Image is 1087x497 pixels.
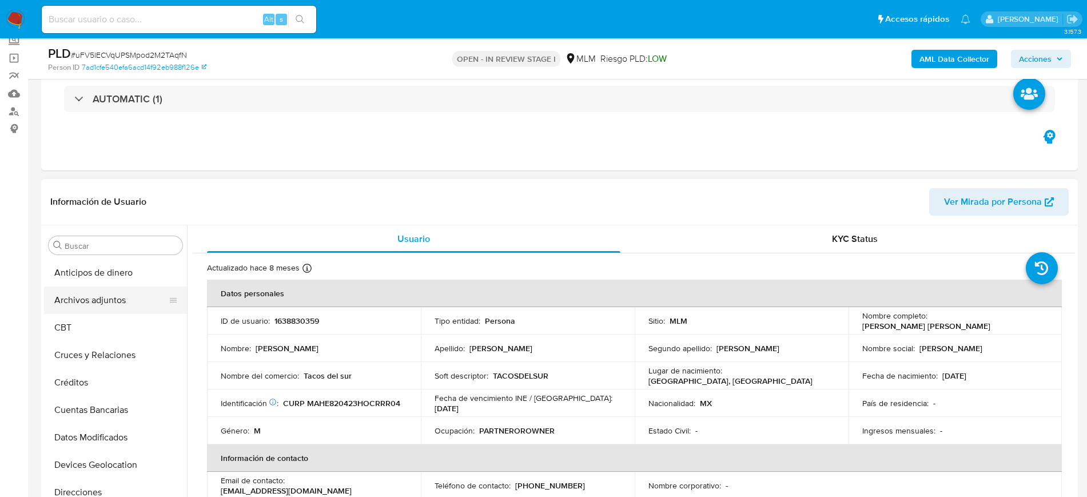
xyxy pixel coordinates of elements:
button: Cuentas Bancarias [44,396,187,424]
div: MLM [565,53,596,65]
p: Ingresos mensuales : [862,426,935,436]
p: - [695,426,698,436]
p: [PERSON_NAME] [716,343,779,353]
p: OPEN - IN REVIEW STAGE I [452,51,560,67]
span: Ver Mirada por Persona [944,188,1042,216]
b: Person ID [48,62,79,73]
a: Salir [1066,13,1078,25]
p: Nombre corporativo : [648,480,721,491]
p: diego.gardunorosas@mercadolibre.com.mx [998,14,1062,25]
p: Ocupación : [435,426,475,436]
p: Sitio : [648,316,665,326]
p: País de residencia : [862,398,929,408]
button: Devices Geolocation [44,451,187,479]
p: Segundo apellido : [648,343,712,353]
p: Tacos del sur [304,371,352,381]
p: Género : [221,426,249,436]
p: [PERSON_NAME] [256,343,318,353]
span: 3.157.3 [1064,27,1081,36]
p: Nombre completo : [862,311,927,321]
h1: Información de Usuario [50,196,146,208]
p: [EMAIL_ADDRESS][DOMAIN_NAME] [221,486,352,496]
p: Apellido : [435,343,465,353]
p: MLM [670,316,687,326]
button: Datos Modificados [44,424,187,451]
input: Buscar usuario o caso... [42,12,316,27]
div: AUTOMATIC (1) [64,86,1055,112]
p: Fecha de vencimiento INE / [GEOGRAPHIC_DATA] : [435,393,612,403]
p: - [933,398,935,408]
th: Datos personales [207,280,1062,307]
p: Fecha de nacimiento : [862,371,938,381]
p: Email de contacto : [221,475,285,486]
button: CBT [44,314,187,341]
p: Tipo entidad : [435,316,480,326]
p: [PERSON_NAME] [919,343,982,353]
p: Persona [485,316,515,326]
span: KYC Status [832,232,878,245]
p: Lugar de nacimiento : [648,365,722,376]
span: # uFV5lECVqUPSMpod2M2TAqfN [71,49,187,61]
p: [PERSON_NAME] [PERSON_NAME] [862,321,990,331]
p: - [940,426,942,436]
p: Estado Civil : [648,426,691,436]
span: Accesos rápidos [885,13,949,25]
p: - [726,480,728,491]
b: AML Data Collector [919,50,989,68]
button: Archivos adjuntos [44,287,178,314]
button: Buscar [53,241,62,250]
p: [DATE] [435,403,459,413]
p: Nombre del comercio : [221,371,299,381]
p: MX [700,398,712,408]
p: Nombre social : [862,343,915,353]
p: [DATE] [942,371,966,381]
h3: AUTOMATIC (1) [93,93,162,105]
button: Ver Mirada por Persona [929,188,1069,216]
th: Información de contacto [207,444,1062,472]
p: CURP MAHE820423HOCRRR04 [283,398,400,408]
a: 7ad1cfe540efa6acd14f92eb988f126e [82,62,206,73]
p: [PHONE_NUMBER] [515,480,585,491]
span: s [280,14,283,25]
p: ID de usuario : [221,316,270,326]
button: Cruces y Relaciones [44,341,187,369]
button: search-icon [288,11,312,27]
p: Identificación : [221,398,278,408]
span: Usuario [397,232,430,245]
p: TACOSDELSUR [493,371,548,381]
p: 1638830359 [274,316,319,326]
p: PARTNEROROWNER [479,426,555,436]
span: Acciones [1019,50,1052,68]
button: Acciones [1011,50,1071,68]
button: Anticipos de dinero [44,259,187,287]
p: Nacionalidad : [648,398,695,408]
span: Riesgo PLD: [600,53,667,65]
b: PLD [48,44,71,62]
p: Teléfono de contacto : [435,480,511,491]
p: [GEOGRAPHIC_DATA], [GEOGRAPHIC_DATA] [648,376,813,386]
span: Alt [264,14,273,25]
p: Actualizado hace 8 meses [207,263,300,273]
input: Buscar [65,241,178,251]
span: LOW [648,52,667,65]
p: Nombre : [221,343,251,353]
p: Soft descriptor : [435,371,488,381]
button: AML Data Collector [911,50,997,68]
button: Créditos [44,369,187,396]
a: Notificaciones [961,14,970,24]
p: M [254,426,261,436]
p: [PERSON_NAME] [469,343,532,353]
